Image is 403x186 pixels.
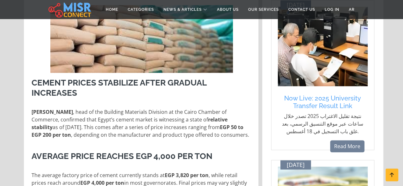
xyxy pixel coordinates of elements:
[284,3,320,16] a: Contact Us
[123,3,159,16] a: Categories
[32,78,252,98] h3: Cement Prices Stabilize After Gradual Increases
[163,7,202,12] span: News & Articles
[330,140,364,152] a: Read More
[278,7,368,86] img: طلاب الثانوية العامة ينتظرون نتيجة تقليل الاغتراب 2025
[287,162,305,169] span: [DATE]
[50,5,233,73] img: أسعار الأسمنت في مصر 2025
[281,94,364,110] a: Now Live: 2025 University Transfer Result Link
[165,172,209,179] strong: EGP 3,820 per ton
[48,2,91,17] img: main.misr_connect
[32,116,227,131] strong: relative stability
[32,108,252,139] p: , head of the Building Materials Division at the Cairo Chamber of Commerce, confirmed that Egypt’...
[32,108,73,115] strong: [PERSON_NAME]
[32,124,243,138] strong: EGP 50 to EGP 200 per ton
[344,3,359,16] a: AR
[101,3,123,16] a: Home
[243,3,284,16] a: Our Services
[212,3,243,16] a: About Us
[159,3,212,16] a: News & Articles
[320,3,344,16] a: Log in
[32,151,252,161] h3: Average Price Reaches EGP 4,000 per Ton
[281,112,364,135] p: نتيجة تقليل الاغتراب 2025 تصدر خلال ساعات عبر موقع التنسيق الرسمي، بعد غلق باب التسجيل في 18 أغسطس.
